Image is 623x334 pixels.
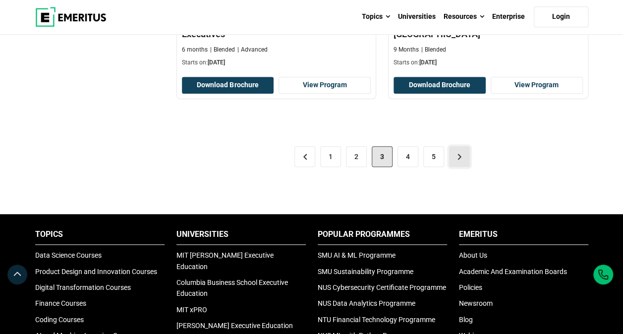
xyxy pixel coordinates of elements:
a: View Program [279,77,371,94]
button: Download Brochure [182,77,274,94]
a: Policies [459,283,482,291]
a: NUS Cybersecurity Certificate Programme [318,283,446,291]
a: Login [534,6,588,27]
p: 9 Months [394,46,419,54]
a: Academic And Examination Boards [459,268,567,276]
a: SMU AI & ML Programme [318,251,396,259]
p: Starts on: [394,58,583,67]
button: Download Brochure [394,77,486,94]
a: Digital Transformation Courses [35,283,131,291]
a: Newsroom [459,299,493,307]
span: 3 [372,146,393,167]
a: MIT [PERSON_NAME] Executive Education [176,251,274,270]
a: Finance Courses [35,299,86,307]
a: MIT xPRO [176,306,207,314]
a: 4 [397,146,418,167]
a: > [449,146,470,167]
a: 5 [423,146,444,167]
a: View Program [491,77,583,94]
p: Blended [421,46,446,54]
p: Advanced [237,46,268,54]
a: Blog [459,316,473,324]
span: [DATE] [419,59,437,66]
a: NTU Financial Technology Programme [318,316,435,324]
a: Product Design and Innovation Courses [35,268,157,276]
a: [PERSON_NAME] Executive Education [176,322,293,330]
a: About Us [459,251,487,259]
a: Columbia Business School Executive Education [176,278,288,297]
a: Coding Courses [35,316,84,324]
p: Blended [210,46,235,54]
a: 1 [320,146,341,167]
a: < [294,146,315,167]
a: NUS Data Analytics Programme [318,299,415,307]
a: Data Science Courses [35,251,102,259]
p: Starts on: [182,58,371,67]
span: [DATE] [208,59,225,66]
a: 2 [346,146,367,167]
p: 6 months [182,46,208,54]
a: SMU Sustainability Programme [318,268,413,276]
